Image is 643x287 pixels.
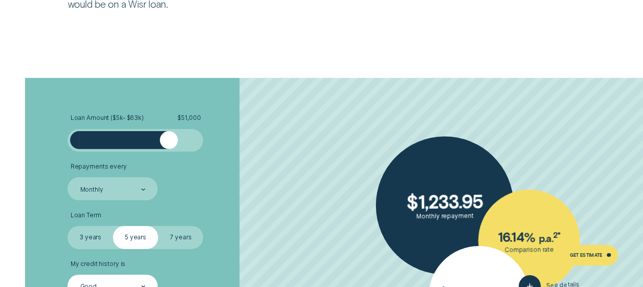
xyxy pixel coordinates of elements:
[178,114,201,122] span: $ 51,000
[71,212,101,219] span: Loan Term
[68,226,113,249] label: 3 years
[158,226,203,249] label: 7 years
[71,163,127,171] span: Repayments every
[113,226,158,249] label: 5 years
[71,260,126,268] span: My credit history is
[71,114,144,122] span: Loan Amount ( $5k - $63k )
[80,186,103,193] div: Monthly
[558,245,618,265] a: Get Estimate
